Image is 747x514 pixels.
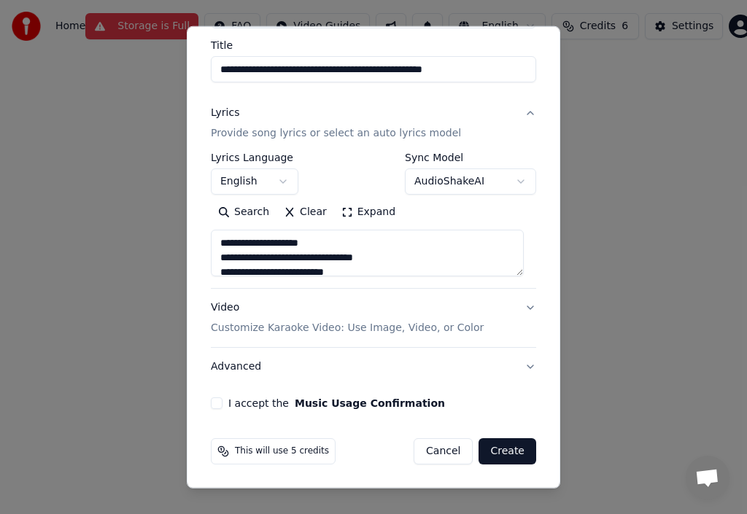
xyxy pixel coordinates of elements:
label: Sync Model [405,152,536,163]
p: Customize Karaoke Video: Use Image, Video, or Color [211,321,484,335]
button: Create [479,438,536,464]
button: Cancel [414,438,473,464]
label: I accept the [228,398,445,408]
span: This will use 5 credits [235,445,329,457]
button: LyricsProvide song lyrics or select an auto lyrics model [211,94,536,152]
button: Clear [276,200,334,224]
button: Expand [334,200,403,224]
div: LyricsProvide song lyrics or select an auto lyrics model [211,152,536,288]
label: Title [211,40,536,50]
div: Video [211,300,484,335]
button: Advanced [211,348,536,386]
label: Lyrics Language [211,152,298,163]
p: Provide song lyrics or select an auto lyrics model [211,126,461,141]
button: VideoCustomize Karaoke Video: Use Image, Video, or Color [211,289,536,347]
div: Lyrics [211,106,239,120]
button: I accept the [295,398,445,408]
button: Search [211,200,276,224]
